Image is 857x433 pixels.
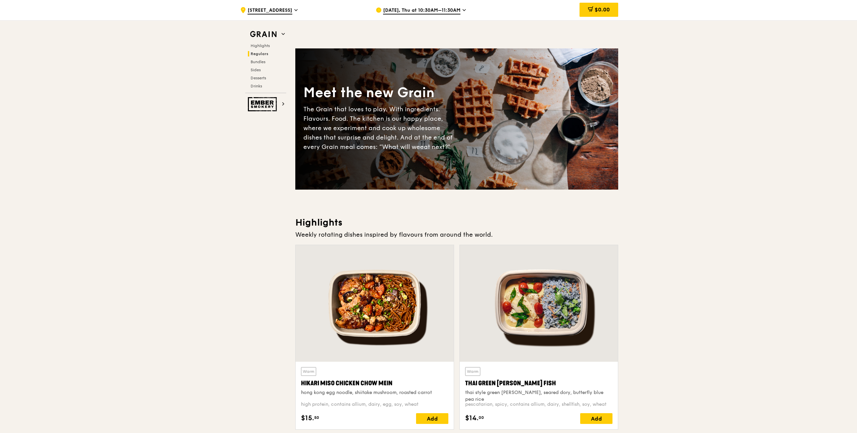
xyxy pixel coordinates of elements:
[479,415,484,420] span: 00
[465,413,479,423] span: $14.
[301,367,316,376] div: Warm
[595,6,610,13] span: $0.00
[251,68,261,72] span: Sides
[301,401,448,408] div: high protein, contains allium, dairy, egg, soy, wheat
[251,76,266,80] span: Desserts
[251,51,268,56] span: Regulars
[465,379,612,388] div: Thai Green [PERSON_NAME] Fish
[248,28,279,40] img: Grain web logo
[251,60,265,64] span: Bundles
[303,84,457,102] div: Meet the new Grain
[301,413,314,423] span: $15.
[248,97,279,111] img: Ember Smokery web logo
[465,367,480,376] div: Warm
[295,216,618,229] h3: Highlights
[580,413,612,424] div: Add
[416,413,448,424] div: Add
[295,230,618,239] div: Weekly rotating dishes inspired by flavours from around the world.
[251,84,262,88] span: Drinks
[465,389,612,403] div: thai style green [PERSON_NAME], seared dory, butterfly blue pea rice
[383,7,460,14] span: [DATE], Thu at 10:30AM–11:30AM
[420,143,450,151] span: eat next?”
[465,401,612,408] div: pescatarian, spicy, contains allium, dairy, shellfish, soy, wheat
[314,415,319,420] span: 50
[248,7,292,14] span: [STREET_ADDRESS]
[301,379,448,388] div: Hikari Miso Chicken Chow Mein
[251,43,270,48] span: Highlights
[301,389,448,396] div: hong kong egg noodle, shiitake mushroom, roasted carrot
[303,105,457,152] div: The Grain that loves to play. With ingredients. Flavours. Food. The kitchen is our happy place, w...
